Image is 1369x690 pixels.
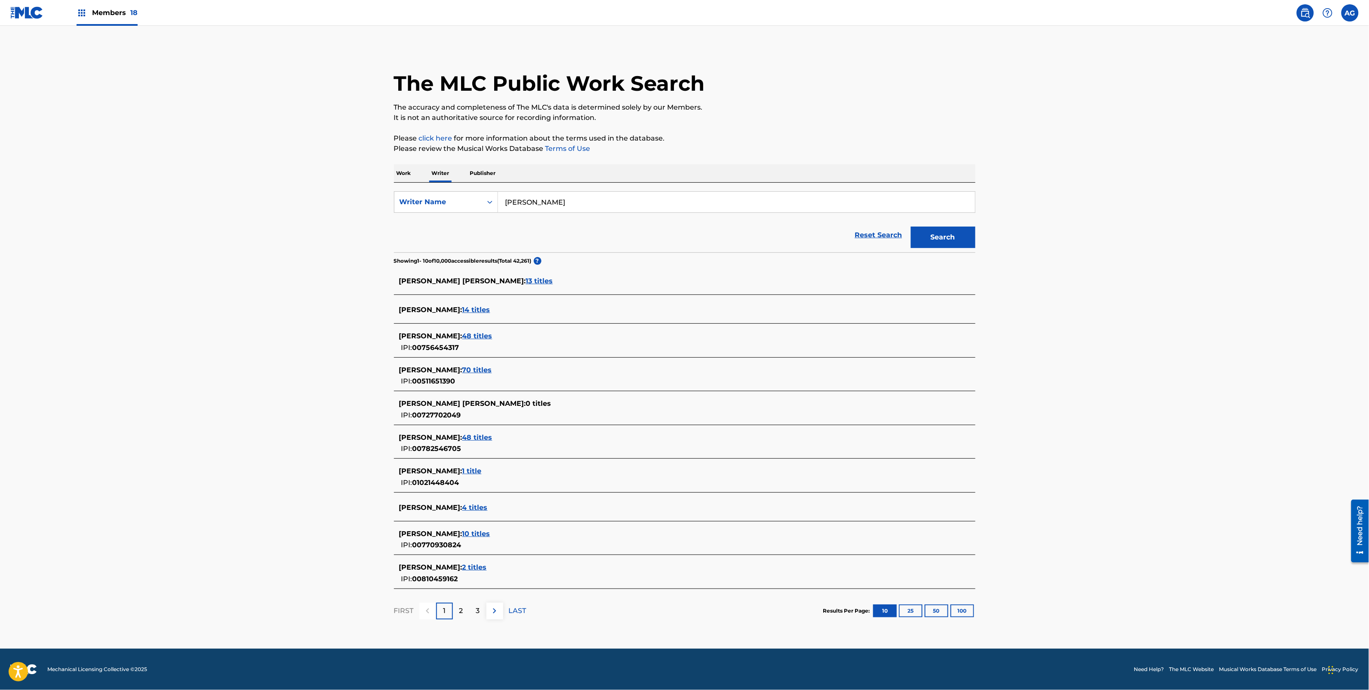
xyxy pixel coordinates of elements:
[399,366,462,374] span: [PERSON_NAME] :
[1345,497,1369,566] iframe: Resource Center
[401,478,412,487] span: IPI:
[462,563,487,571] span: 2 titles
[429,164,452,182] p: Writer
[399,563,462,571] span: [PERSON_NAME] :
[394,144,975,154] p: Please review the Musical Works Database
[1329,657,1334,683] div: Drag
[443,606,446,616] p: 1
[401,343,412,352] span: IPI:
[419,134,452,142] a: click here
[399,503,462,512] span: [PERSON_NAME] :
[526,277,553,285] span: 13 titles
[412,411,461,419] span: 00727702049
[77,8,87,18] img: Top Rightsholders
[130,9,138,17] span: 18
[399,306,462,314] span: [PERSON_NAME] :
[47,665,147,673] span: Mechanical Licensing Collective © 2025
[1319,4,1336,21] div: Help
[412,343,459,352] span: 00756454317
[925,604,948,617] button: 50
[1326,649,1369,690] iframe: Chat Widget
[92,8,138,18] span: Members
[1169,665,1214,673] a: The MLC Website
[1219,665,1317,673] a: Musical Works Database Terms of Use
[399,467,462,475] span: [PERSON_NAME] :
[412,478,459,487] span: 01021448404
[462,366,492,374] span: 70 titles
[462,306,490,314] span: 14 titles
[911,227,975,248] button: Search
[399,530,462,538] span: [PERSON_NAME] :
[394,133,975,144] p: Please for more information about the terms used in the database.
[1322,665,1359,673] a: Privacy Policy
[10,6,43,19] img: MLC Logo
[951,604,974,617] button: 100
[462,467,482,475] span: 1 title
[400,197,477,207] div: Writer Name
[401,575,412,583] span: IPI:
[544,144,591,153] a: Terms of Use
[462,332,492,340] span: 48 titles
[462,530,490,538] span: 10 titles
[394,71,705,96] h1: The MLC Public Work Search
[462,503,488,512] span: 4 titles
[1134,665,1164,673] a: Need Help?
[401,377,412,385] span: IPI:
[534,257,541,265] span: ?
[394,191,975,252] form: Search Form
[412,541,461,549] span: 00770930824
[489,606,500,616] img: right
[394,102,975,113] p: The accuracy and completeness of The MLC's data is determined solely by our Members.
[823,607,872,615] p: Results Per Page:
[401,445,412,453] span: IPI:
[899,604,923,617] button: 25
[399,433,462,442] span: [PERSON_NAME] :
[462,433,492,442] span: 48 titles
[468,164,498,182] p: Publisher
[1323,8,1333,18] img: help
[394,164,414,182] p: Work
[1300,8,1311,18] img: search
[394,257,532,265] p: Showing 1 - 10 of 10,000 accessible results (Total 42,261 )
[459,606,463,616] p: 2
[399,277,526,285] span: [PERSON_NAME] [PERSON_NAME] :
[401,541,412,549] span: IPI:
[1341,4,1359,21] div: User Menu
[412,445,461,453] span: 00782546705
[851,226,907,245] a: Reset Search
[394,606,414,616] p: FIRST
[394,113,975,123] p: It is not an authoritative source for recording information.
[412,377,455,385] span: 00511651390
[509,606,526,616] p: LAST
[399,399,526,408] span: [PERSON_NAME] [PERSON_NAME] :
[10,664,37,675] img: logo
[873,604,897,617] button: 10
[476,606,480,616] p: 3
[412,575,458,583] span: 00810459162
[399,332,462,340] span: [PERSON_NAME] :
[1297,4,1314,21] a: Public Search
[526,399,551,408] span: 0 titles
[401,411,412,419] span: IPI:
